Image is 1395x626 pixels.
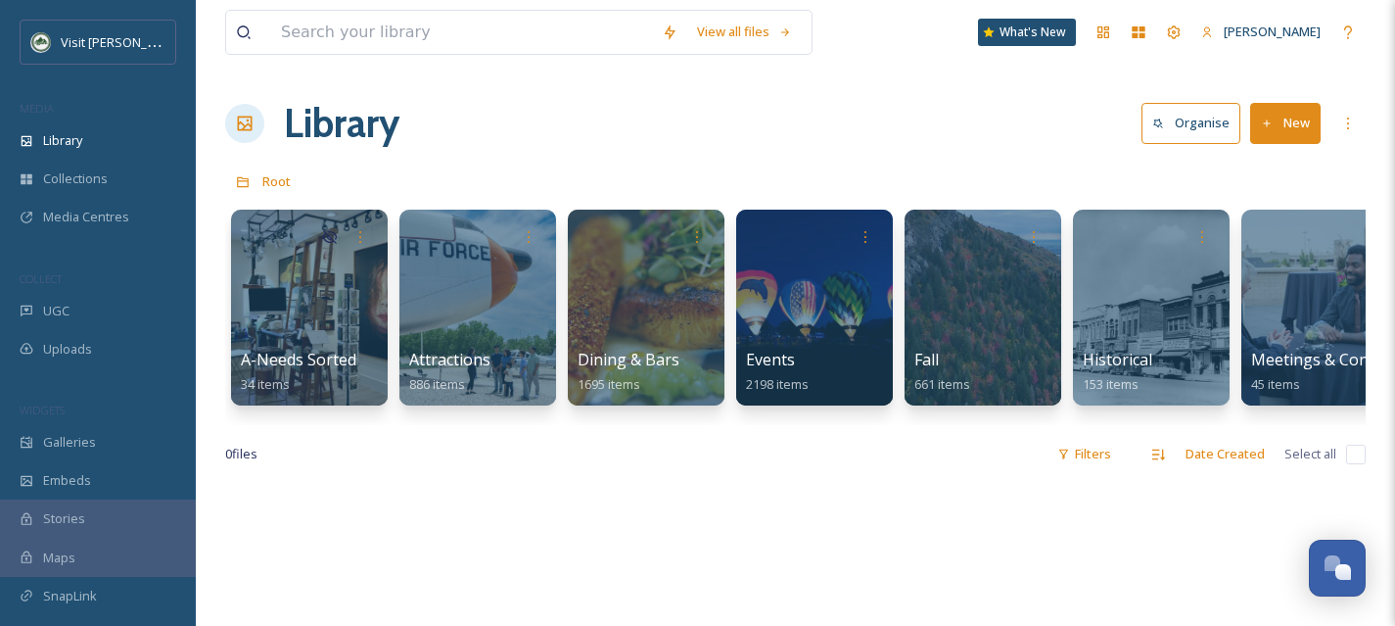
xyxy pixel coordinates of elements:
[578,349,679,370] span: Dining & Bars
[1250,103,1321,143] button: New
[409,349,490,370] span: Attractions
[43,131,82,150] span: Library
[1176,435,1275,473] div: Date Created
[43,302,70,320] span: UGC
[241,351,356,393] a: A-Needs Sorted34 items
[1083,375,1139,393] span: 153 items
[978,19,1076,46] a: What's New
[284,94,399,153] a: Library
[914,349,939,370] span: Fall
[262,169,291,193] a: Root
[43,208,129,226] span: Media Centres
[1047,435,1121,473] div: Filters
[20,403,65,417] span: WIDGETS
[1083,349,1152,370] span: Historical
[1083,351,1152,393] a: Historical153 items
[262,172,291,190] span: Root
[61,32,185,51] span: Visit [PERSON_NAME]
[241,375,290,393] span: 34 items
[1309,540,1366,597] button: Open Chat
[1141,103,1240,143] button: Organise
[746,375,809,393] span: 2198 items
[746,351,809,393] a: Events2198 items
[43,549,75,567] span: Maps
[43,169,108,188] span: Collections
[1141,103,1250,143] a: Organise
[914,351,970,393] a: Fall661 items
[578,351,679,393] a: Dining & Bars1695 items
[43,509,85,528] span: Stories
[20,271,62,286] span: COLLECT
[746,349,795,370] span: Events
[578,375,640,393] span: 1695 items
[43,340,92,359] span: Uploads
[43,587,97,605] span: SnapLink
[1284,445,1336,463] span: Select all
[1224,23,1321,40] span: [PERSON_NAME]
[271,11,652,54] input: Search your library
[409,375,465,393] span: 886 items
[20,101,54,116] span: MEDIA
[43,433,96,452] span: Galleries
[43,471,91,490] span: Embeds
[241,349,356,370] span: A-Needs Sorted
[225,445,257,463] span: 0 file s
[1251,375,1300,393] span: 45 items
[31,32,51,52] img: Unknown.png
[914,375,970,393] span: 661 items
[409,351,490,393] a: Attractions886 items
[687,13,802,51] a: View all files
[1191,13,1330,51] a: [PERSON_NAME]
